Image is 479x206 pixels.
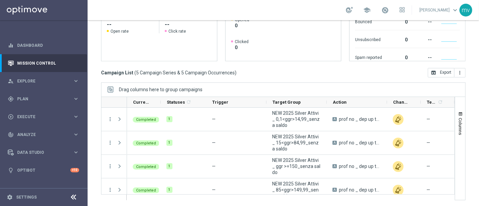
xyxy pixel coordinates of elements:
span: Analyze [17,133,73,137]
i: refresh [186,99,191,105]
div: Row Groups [119,87,202,92]
div: -- [416,34,432,44]
span: keyboard_arrow_down [451,6,459,14]
i: more_vert [107,116,113,122]
span: — [212,140,216,145]
span: Target Group [273,100,301,105]
div: Execute [8,114,73,120]
span: — [212,116,216,122]
div: -- [416,52,432,62]
div: Spam reported [355,52,382,62]
span: A [332,188,337,192]
i: equalizer [8,42,14,48]
div: 0 [390,52,408,62]
button: more_vert [107,163,113,169]
a: Mission Control [17,54,79,72]
span: NEW 2025 Silver Attivi_ 15<ggr>84,99_senza saldo [272,134,321,152]
button: Data Studio keyboard_arrow_right [7,150,79,155]
i: keyboard_arrow_right [73,96,79,102]
span: prof no _ dep up to 50€ [339,163,381,169]
span: Drag columns here to group campaigns [119,87,202,92]
div: Optibot [8,161,79,179]
div: -- [416,16,432,27]
h3: Campaign List [101,70,236,76]
img: Other [393,114,404,125]
img: Other [393,185,404,196]
span: 0 [235,23,249,29]
div: 1 [166,163,172,169]
button: more_vert [107,187,113,193]
button: open_in_browser Export [428,68,454,77]
button: Mission Control [7,61,79,66]
span: Columns [458,118,463,135]
div: person_search Explore keyboard_arrow_right [7,78,79,84]
span: ) [235,70,236,76]
button: lightbulb Optibot +10 [7,168,79,173]
span: Completed [136,141,156,145]
span: prof no _ dep up to 50€ [339,187,381,193]
div: Press SPACE to select this row. [101,155,127,178]
div: Mission Control [8,54,79,72]
div: Explore [8,78,73,84]
img: Other [393,138,404,148]
button: more_vert [107,140,113,146]
i: lightbulb [8,167,14,173]
h2: -- [107,21,154,29]
button: more_vert [454,68,466,77]
span: Completed [136,188,156,193]
span: school [363,6,371,14]
img: Other [393,161,404,172]
multiple-options-button: Export to CSV [428,70,466,75]
div: Data Studio [8,149,73,156]
div: 1 [166,140,172,146]
colored-tag: Completed [133,187,159,193]
div: 0 [390,16,408,27]
span: Calculate column [437,98,443,106]
span: NEW 2025 Silver Attivi_ ggr >=150_senza saldo [272,157,321,175]
i: gps_fixed [8,96,14,102]
div: Press SPACE to select this row. [101,108,127,131]
span: NEW 2025 Silver Attivi_ 85<ggr>149,99_senza saldo [272,181,321,199]
div: 0 [390,34,408,44]
button: equalizer Dashboard [7,43,79,48]
span: Explore [17,79,73,83]
div: mv [459,4,472,16]
span: Channel [393,100,409,105]
button: play_circle_outline Execute keyboard_arrow_right [7,114,79,119]
span: Completed [136,165,156,169]
div: +10 [70,168,79,172]
a: Optibot [17,161,70,179]
span: Statuses [167,100,185,105]
i: keyboard_arrow_right [73,78,79,84]
span: Click rate [168,29,186,34]
span: prof no _ dep up to 20€ [339,116,381,122]
span: — [426,187,430,193]
div: Unsubscribed [355,34,382,44]
span: A [332,117,337,121]
span: Data Studio [17,150,73,154]
span: ( [134,70,136,76]
div: Analyze [8,132,73,138]
button: gps_fixed Plan keyboard_arrow_right [7,96,79,102]
span: Execute [17,115,73,119]
colored-tag: Completed [133,163,159,170]
div: 1 [166,116,172,122]
span: Trigger [212,100,228,105]
colored-tag: Completed [133,140,159,146]
span: Current Status [133,100,149,105]
i: open_in_browser [431,70,436,75]
span: — [426,140,430,146]
span: NEW 2025 Silver Attivi_ 0,1<ggr>14,99_senza saldo [272,110,321,128]
span: Open rate [110,29,129,34]
span: Completed [136,117,156,122]
a: Settings [16,195,37,199]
